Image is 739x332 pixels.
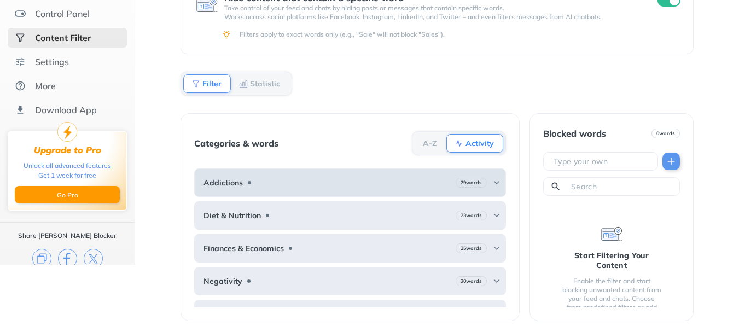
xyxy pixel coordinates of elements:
b: 0 words [656,130,675,137]
b: Diet & Nutrition [203,211,261,220]
input: Type your own [552,156,653,167]
img: settings.svg [15,56,26,67]
div: Download App [35,104,97,115]
div: Content Filter [35,32,91,43]
img: copy.svg [32,249,51,268]
img: facebook.svg [58,249,77,268]
b: A-Z [423,140,437,147]
img: download-app.svg [15,104,26,115]
b: Negativity [203,277,242,286]
div: Categories & words [194,138,278,148]
img: about.svg [15,80,26,91]
b: Addictions [203,178,243,187]
b: 30 words [461,277,482,285]
b: Activity [465,140,494,147]
b: 25 words [461,244,482,252]
b: 23 words [461,212,482,219]
div: Unlock all advanced features [24,161,111,171]
input: Search [570,181,675,192]
img: x.svg [84,249,103,268]
img: upgrade-to-pro.svg [57,122,77,142]
img: features.svg [15,8,26,19]
img: Statistic [239,79,248,88]
button: Go Pro [15,186,120,203]
b: Finances & Economics [203,244,284,253]
b: 29 words [461,179,482,187]
div: Share [PERSON_NAME] Blocker [18,231,117,240]
img: social-selected.svg [15,32,26,43]
p: Works across social platforms like Facebook, Instagram, LinkedIn, and Twitter – and even filters ... [224,13,638,21]
img: Activity [455,139,463,148]
div: Control Panel [35,8,90,19]
p: Take control of your feed and chats by hiding posts or messages that contain specific words. [224,4,638,13]
div: Filters apply to exact words only (e.g., "Sale" will not block "Sales"). [240,30,678,39]
div: Blocked words [543,129,606,138]
div: Settings [35,56,69,67]
div: Enable the filter and start blocking unwanted content from your feed and chats. Choose from prede... [561,277,662,321]
b: Statistic [250,80,280,87]
div: More [35,80,56,91]
div: Upgrade to Pro [34,145,101,155]
div: Get 1 week for free [38,171,96,180]
div: Start Filtering Your Content [561,251,662,270]
img: Filter [191,79,200,88]
b: Filter [202,80,222,87]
